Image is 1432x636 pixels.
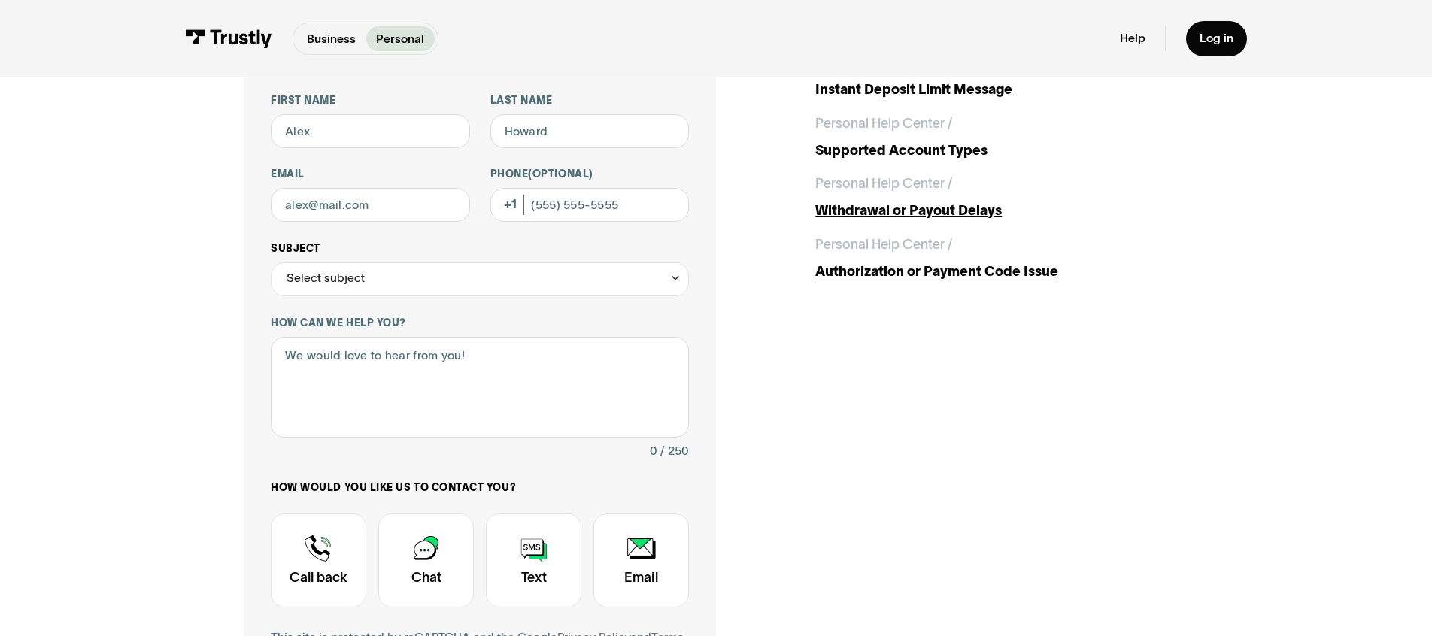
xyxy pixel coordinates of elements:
label: Phone [490,168,690,181]
label: Subject [271,242,689,256]
label: How would you like us to contact you? [271,481,689,495]
input: Howard [490,114,690,148]
p: Personal [376,30,424,48]
div: Personal Help Center / [815,235,952,255]
div: 0 [650,441,657,462]
div: / 250 [660,441,689,462]
div: Log in [1200,31,1233,46]
div: Select subject [287,268,365,289]
div: Withdrawal or Payout Delays [815,201,1188,221]
a: Personal [366,26,435,50]
div: Select subject [271,262,689,296]
a: Business [297,26,366,50]
label: How can we help you? [271,316,689,330]
a: Help [1120,31,1145,46]
div: Personal Help Center / [815,174,952,194]
label: Last name [490,94,690,108]
div: Supported Account Types [815,141,1188,161]
div: Instant Deposit Limit Message [815,80,1188,100]
label: First name [271,94,470,108]
a: Log in [1186,21,1247,56]
input: (555) 555-5555 [490,188,690,222]
a: Personal Help Center /Authorization or Payment Code Issue [815,235,1188,282]
img: Trustly Logo [185,29,273,48]
label: Email [271,168,470,181]
div: Authorization or Payment Code Issue [815,262,1188,282]
p: Business [307,30,356,48]
div: Personal Help Center / [815,114,952,134]
a: Personal Help Center /Withdrawal or Payout Delays [815,174,1188,221]
span: (Optional) [528,168,593,180]
input: alex@mail.com [271,188,470,222]
a: Personal Help Center /Supported Account Types [815,114,1188,161]
input: Alex [271,114,470,148]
